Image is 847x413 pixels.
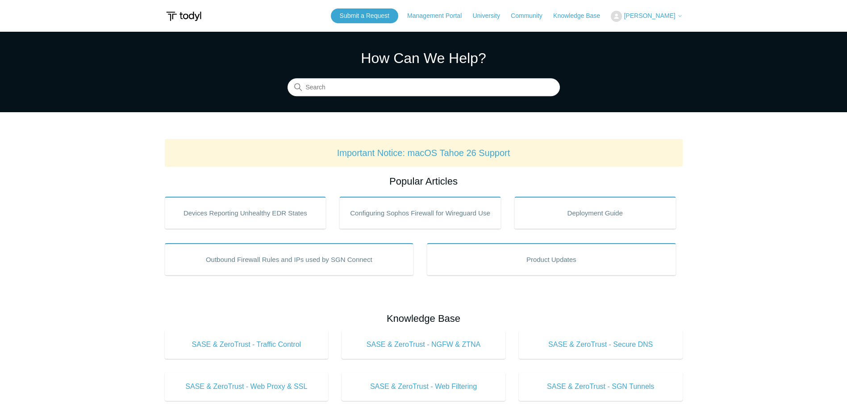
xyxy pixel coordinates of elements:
a: Management Portal [407,11,471,21]
span: SASE & ZeroTrust - Web Filtering [355,381,492,392]
a: SASE & ZeroTrust - SGN Tunnels [519,372,683,401]
a: Knowledge Base [553,11,609,21]
h2: Popular Articles [165,174,683,189]
h2: Knowledge Base [165,311,683,326]
a: Community [511,11,551,21]
a: Devices Reporting Unhealthy EDR States [165,197,326,229]
a: Deployment Guide [514,197,676,229]
span: SASE & ZeroTrust - SGN Tunnels [532,381,669,392]
a: SASE & ZeroTrust - Secure DNS [519,330,683,359]
span: SASE & ZeroTrust - Web Proxy & SSL [178,381,315,392]
input: Search [288,79,560,97]
button: [PERSON_NAME] [611,11,682,22]
a: SASE & ZeroTrust - Web Proxy & SSL [165,372,329,401]
a: Submit a Request [331,8,398,23]
a: Configuring Sophos Firewall for Wireguard Use [339,197,501,229]
a: SASE & ZeroTrust - Traffic Control [165,330,329,359]
a: University [472,11,509,21]
span: SASE & ZeroTrust - NGFW & ZTNA [355,339,492,350]
span: SASE & ZeroTrust - Secure DNS [532,339,669,350]
a: SASE & ZeroTrust - NGFW & ZTNA [342,330,505,359]
h1: How Can We Help? [288,47,560,69]
a: Outbound Firewall Rules and IPs used by SGN Connect [165,243,414,275]
span: SASE & ZeroTrust - Traffic Control [178,339,315,350]
img: Todyl Support Center Help Center home page [165,8,203,25]
a: Product Updates [427,243,676,275]
a: SASE & ZeroTrust - Web Filtering [342,372,505,401]
span: [PERSON_NAME] [624,12,675,19]
a: Important Notice: macOS Tahoe 26 Support [337,148,510,158]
